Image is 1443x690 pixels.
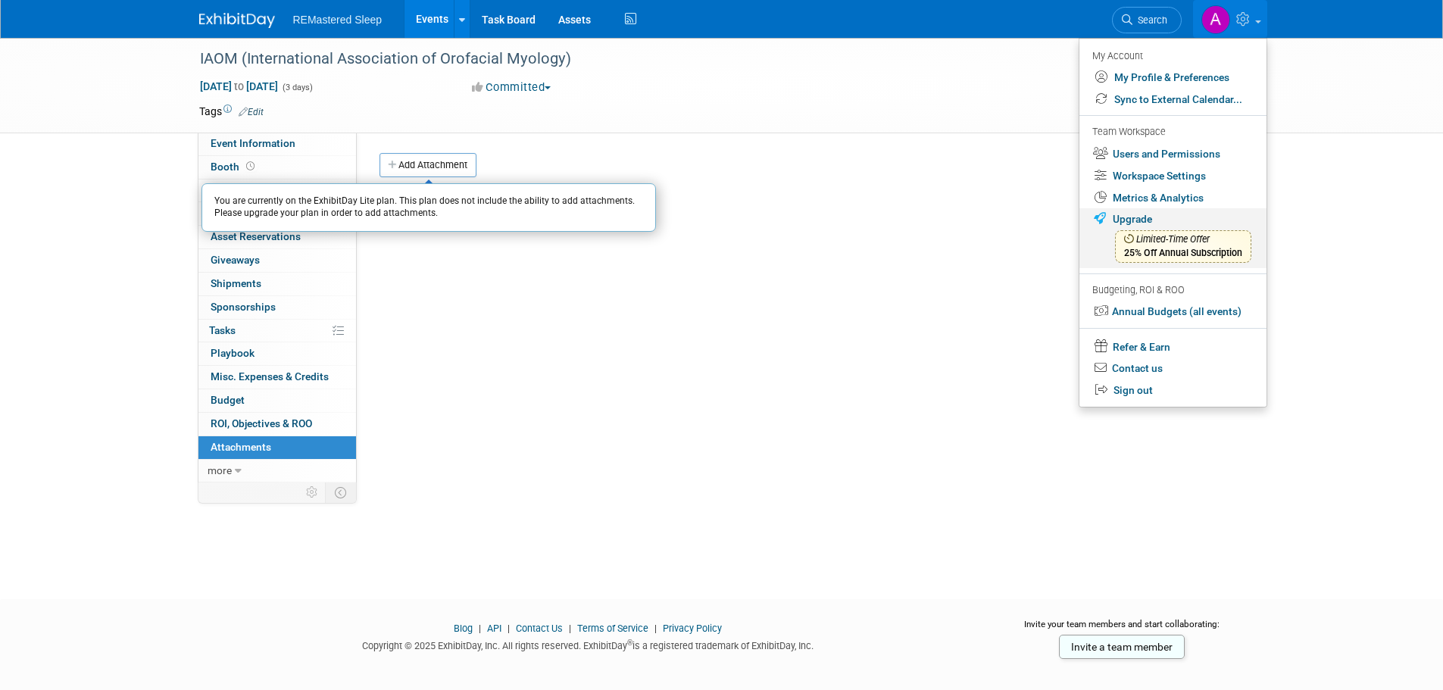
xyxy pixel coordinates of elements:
span: [DATE] [DATE] [199,80,279,93]
a: Terms of Service [577,623,648,634]
span: | [565,623,575,634]
span: Misc. Expenses & Credits [211,370,329,382]
a: Refer & Earn [1079,335,1267,358]
a: Contact us [1079,357,1267,379]
a: Misc. Expenses & Credits [198,366,356,389]
a: Staff [198,180,356,202]
span: 25% Off Annual Subscription [1115,230,1251,263]
a: Sign out [1079,379,1267,401]
a: Annual Budgets (all events) [1079,301,1267,323]
div: There are currently no file attachments for this events. [379,177,1233,204]
a: Users and Permissions [1079,143,1267,165]
a: Sponsorships [198,296,356,319]
span: (3 days) [281,83,313,92]
a: Travel Reservations [198,202,356,225]
span: REMastered Sleep [293,14,383,26]
span: | [651,623,661,634]
div: Invite your team members and start collaborating: [1000,618,1245,641]
a: Privacy Policy [663,623,722,634]
a: Tasks [198,320,356,342]
sup: ® [627,638,632,647]
a: Attachments [198,436,356,459]
div: You are currently on the ExhibitDay Lite plan. This plan does not include the ability to add atta... [201,183,656,232]
a: Edit [239,107,264,117]
button: Add Attachment [379,153,476,177]
span: Budget [211,394,245,406]
span: Event Information [211,137,295,149]
span: | [475,623,485,634]
span: Asset Reservations [211,230,301,242]
span: Shipments [211,277,261,289]
a: ROI, Objectives & ROO [198,413,356,436]
img: Amber Nelson [1201,5,1230,34]
a: Booth [198,156,356,179]
a: Search [1112,7,1182,33]
a: Asset Reservations [198,226,356,248]
a: Sync to External Calendar... [1079,89,1267,111]
span: Playbook [211,347,255,359]
a: Playbook [198,342,356,365]
a: Metrics & Analytics [1079,187,1267,209]
span: Booth [211,161,258,173]
a: Upgrade Limited-Time Offer25% Off Annual Subscription [1079,208,1267,268]
div: Budgeting, ROI & ROO [1092,283,1251,298]
a: Budget [198,389,356,412]
span: Sponsorships [211,301,276,313]
div: Copyright © 2025 ExhibitDay, Inc. All rights reserved. ExhibitDay is a registered trademark of Ex... [199,635,978,653]
a: more [198,460,356,482]
span: Limited-Time Offer [1124,234,1242,246]
div: My Account [1092,46,1251,64]
div: Team Workspace [1092,124,1251,141]
a: Blog [454,623,473,634]
a: My Profile & Preferences [1079,67,1267,89]
div: IAOM (International Association of Orofacial Myology) [195,45,1159,73]
a: API [487,623,501,634]
span: Tasks [209,324,236,336]
span: Booth not reserved yet [243,161,258,172]
a: Contact Us [516,623,563,634]
span: | [504,623,514,634]
button: Committed [467,80,557,95]
a: Workspace Settings [1079,165,1267,187]
span: ROI, Objectives & ROO [211,417,312,429]
span: Attachments [211,441,271,453]
a: Event Information [198,133,356,155]
a: Invite a team member [1059,635,1185,659]
span: more [208,464,232,476]
img: ExhibitDay [199,13,275,28]
a: Shipments [198,273,356,295]
span: Giveaways [211,254,260,266]
span: to [232,80,246,92]
span: Search [1132,14,1167,26]
td: Personalize Event Tab Strip [299,482,326,502]
td: Tags [199,104,264,119]
a: Giveaways [198,249,356,272]
td: Toggle Event Tabs [325,482,356,502]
